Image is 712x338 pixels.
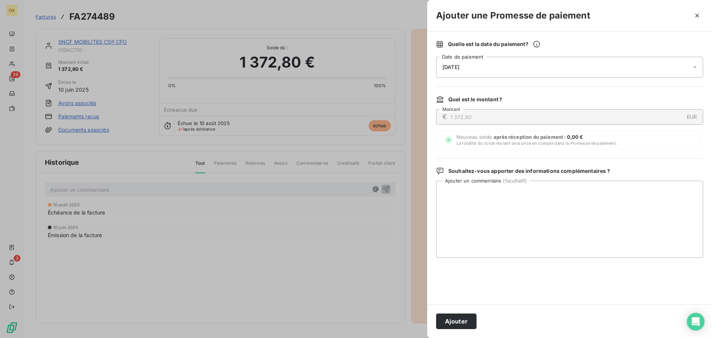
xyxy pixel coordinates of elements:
div: Open Intercom Messenger [687,313,705,331]
h3: Ajouter une Promesse de paiement [436,9,590,22]
span: [DATE] [442,64,459,70]
span: après réception du paiement : [494,134,567,140]
span: 0,00 € [567,134,583,140]
span: Souhaitez-vous apporter des informations complémentaires ? [448,167,610,175]
span: Nouveau solde [456,134,617,146]
button: Ajouter [436,314,477,329]
span: La totalité du solde restant sera prise en compte dans la Promesse de paiement. [456,141,617,146]
span: Quelle est la date du paiement ? [448,40,540,48]
span: Quel est le montant ? [448,96,502,103]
